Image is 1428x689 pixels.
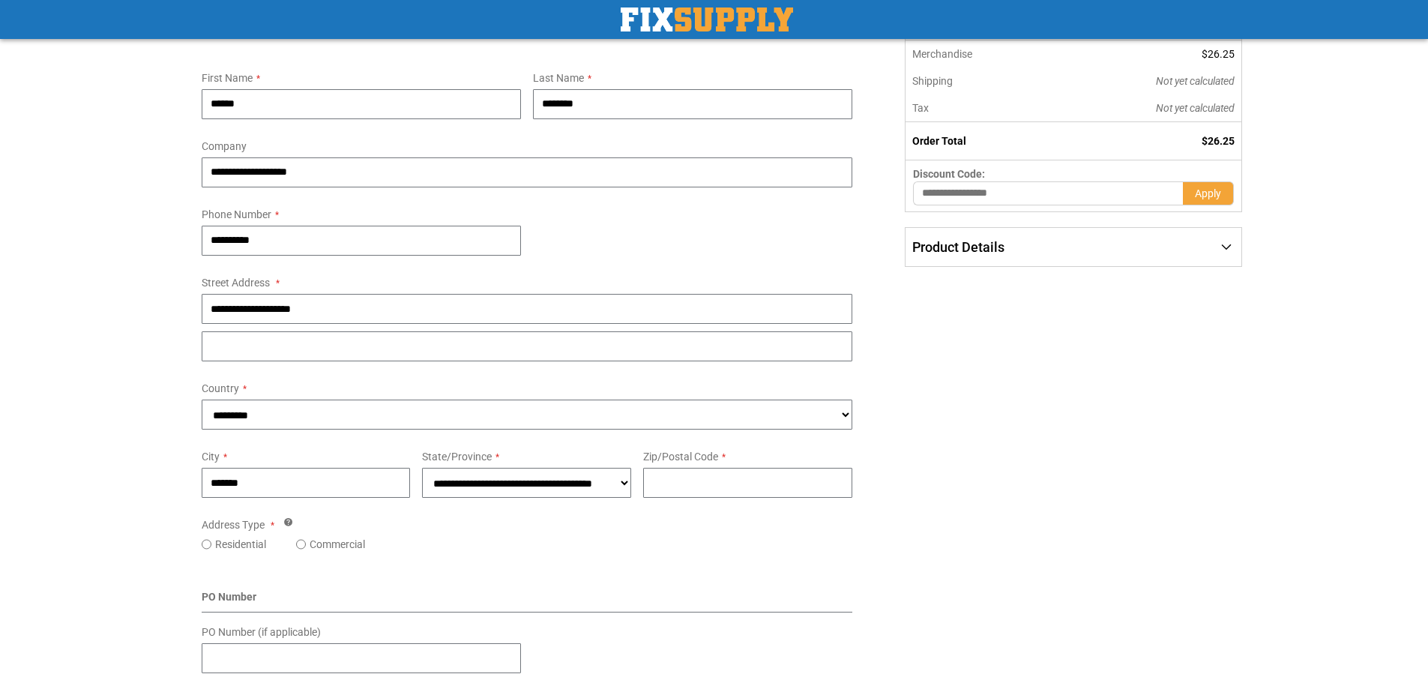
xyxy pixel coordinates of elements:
[906,94,1055,122] th: Tax
[912,75,953,87] span: Shipping
[643,451,718,463] span: Zip/Postal Code
[1195,187,1221,199] span: Apply
[533,72,584,84] span: Last Name
[1183,181,1234,205] button: Apply
[202,72,253,84] span: First Name
[310,537,365,552] label: Commercial
[202,626,321,638] span: PO Number (if applicable)
[913,168,985,180] span: Discount Code:
[202,208,271,220] span: Phone Number
[621,7,793,31] a: store logo
[215,537,266,552] label: Residential
[202,451,220,463] span: City
[1202,48,1235,60] span: $26.25
[202,382,239,394] span: Country
[202,140,247,152] span: Company
[422,451,492,463] span: State/Province
[906,40,1055,67] th: Merchandise
[202,519,265,531] span: Address Type
[1156,75,1235,87] span: Not yet calculated
[912,135,966,147] strong: Order Total
[621,7,793,31] img: Fix Industrial Supply
[202,589,853,613] div: PO Number
[912,239,1004,255] span: Product Details
[1202,135,1235,147] span: $26.25
[202,277,270,289] span: Street Address
[1156,102,1235,114] span: Not yet calculated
